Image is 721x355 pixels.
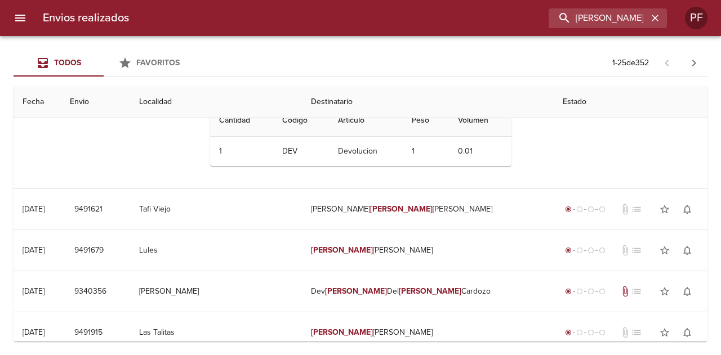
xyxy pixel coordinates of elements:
[659,327,670,338] span: star_border
[565,329,572,336] span: radio_button_checked
[130,189,301,230] td: Tafi Viejo
[549,8,648,28] input: buscar
[685,7,707,29] div: PF
[449,105,511,137] th: Volumen
[631,286,642,297] span: No tiene pedido asociado
[565,288,572,295] span: radio_button_checked
[302,230,554,271] td: [PERSON_NAME]
[676,321,698,344] button: Activar notificaciones
[653,280,676,303] button: Agregar a favoritos
[682,327,693,338] span: notifications_none
[74,326,103,340] span: 9491915
[620,286,631,297] span: Tiene documentos adjuntos
[325,286,388,296] em: [PERSON_NAME]
[620,245,631,256] span: No tiene documentos adjuntos
[576,329,583,336] span: radio_button_unchecked
[676,198,698,221] button: Activar notificaciones
[130,230,301,271] td: Lules
[682,245,693,256] span: notifications_none
[588,288,594,295] span: radio_button_unchecked
[403,105,448,137] th: Peso
[576,247,583,254] span: radio_button_unchecked
[563,286,608,297] div: Generado
[653,198,676,221] button: Agregar a favoritos
[136,58,180,68] span: Favoritos
[74,285,106,299] span: 9340356
[588,206,594,213] span: radio_button_unchecked
[631,327,642,338] span: No tiene pedido asociado
[61,86,131,118] th: Envio
[210,105,511,166] table: Tabla de Items
[659,204,670,215] span: star_border
[576,288,583,295] span: radio_button_unchecked
[554,86,707,118] th: Estado
[676,239,698,262] button: Activar notificaciones
[7,5,34,32] button: menu
[449,137,511,166] td: 0.01
[682,204,693,215] span: notifications_none
[311,327,373,337] em: [PERSON_NAME]
[302,271,554,312] td: Dev Del Cardozo
[273,105,329,137] th: Codigo
[23,204,44,214] div: [DATE]
[653,321,676,344] button: Agregar a favoritos
[676,280,698,303] button: Activar notificaciones
[659,245,670,256] span: star_border
[23,245,44,255] div: [DATE]
[563,245,608,256] div: Generado
[302,312,554,353] td: [PERSON_NAME]
[563,327,608,338] div: Generado
[370,204,433,214] em: [PERSON_NAME]
[130,271,301,312] td: [PERSON_NAME]
[70,199,107,220] button: 9491621
[565,247,572,254] span: radio_button_checked
[685,7,707,29] div: Abrir información de usuario
[599,329,606,336] span: radio_button_unchecked
[273,137,329,166] td: DEV
[74,203,103,217] span: 9491621
[329,137,403,166] td: Devolucion
[70,240,108,261] button: 9491679
[599,288,606,295] span: radio_button_unchecked
[599,206,606,213] span: radio_button_unchecked
[130,312,301,353] td: Las Talitas
[631,245,642,256] span: No tiene pedido asociado
[23,286,44,296] div: [DATE]
[588,247,594,254] span: radio_button_unchecked
[576,206,583,213] span: radio_button_unchecked
[620,327,631,338] span: No tiene documentos adjuntos
[54,58,81,68] span: Todos
[302,86,554,118] th: Destinatario
[302,189,554,230] td: [PERSON_NAME] [PERSON_NAME]
[631,204,642,215] span: No tiene pedido asociado
[612,57,649,69] p: 1 - 25 de 352
[620,204,631,215] span: No tiene documentos adjuntos
[599,247,606,254] span: radio_button_unchecked
[682,286,693,297] span: notifications_none
[210,137,273,166] td: 1
[399,286,461,296] em: [PERSON_NAME]
[14,86,61,118] th: Fecha
[680,50,707,77] span: Pagina siguiente
[653,239,676,262] button: Agregar a favoritos
[74,244,104,258] span: 9491679
[70,281,111,302] button: 9340356
[43,9,129,27] h6: Envios realizados
[23,327,44,337] div: [DATE]
[14,50,194,77] div: Tabs Envios
[311,245,373,255] em: [PERSON_NAME]
[403,137,448,166] td: 1
[70,322,107,343] button: 9491915
[563,204,608,215] div: Generado
[659,286,670,297] span: star_border
[130,86,301,118] th: Localidad
[653,57,680,68] span: Pagina anterior
[329,105,403,137] th: Articulo
[565,206,572,213] span: radio_button_checked
[210,105,273,137] th: Cantidad
[588,329,594,336] span: radio_button_unchecked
